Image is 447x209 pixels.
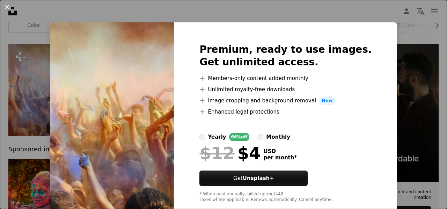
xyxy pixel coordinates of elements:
span: per month * [263,154,297,161]
li: Unlimited royalty-free downloads [199,85,372,94]
input: yearly66%off [199,134,205,140]
button: GetUnsplash+ [199,171,308,186]
span: $12 [199,144,234,162]
li: Members-only content added monthly [199,74,372,82]
div: 66% off [229,133,250,141]
div: $4 [199,144,261,162]
li: Image cropping and background removal [199,96,372,105]
h2: Premium, ready to use images. Get unlimited access. [199,43,372,69]
span: USD [263,148,297,154]
div: monthly [266,133,290,141]
div: * When paid annually, billed upfront $48 Taxes where applicable. Renews automatically. Cancel any... [199,192,372,203]
li: Enhanced legal protections [199,108,372,116]
strong: Unsplash+ [243,175,274,181]
input: monthly [258,134,263,140]
span: New [319,96,336,105]
div: yearly [208,133,226,141]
